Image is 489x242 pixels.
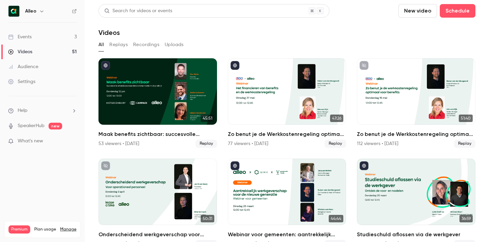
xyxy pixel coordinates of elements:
[8,107,77,114] li: help-dropdown-opener
[201,215,214,222] span: 50:31
[98,140,139,147] div: 53 viewers • [DATE]
[228,140,268,147] div: 77 viewers • [DATE]
[231,61,239,70] button: published
[104,7,172,15] div: Search for videos or events
[330,115,343,122] span: 47:26
[98,4,475,238] section: Videos
[228,58,346,148] a: 47:26Zo benut je de Werkkostenregeling optimaal voor benefits77 viewers • [DATE]Replay
[196,140,217,148] span: Replay
[325,140,346,148] span: Replay
[101,61,110,70] button: published
[60,227,76,232] a: Manage
[459,115,473,122] span: 51:40
[34,227,56,232] span: Plan usage
[18,122,44,129] a: SpeakerHub
[8,63,38,70] div: Audience
[440,4,475,18] button: Schedule
[101,161,110,170] button: unpublished
[357,58,475,148] li: Zo benut je de Werkkostenregeling optimaal voor benefits
[49,123,62,129] span: new
[357,230,475,239] h2: Studieschuld aflossen via de werkgever
[18,138,43,145] span: What's new
[228,130,346,138] h2: Zo benut je de Werkkostenregeling optimaal voor benefits
[459,215,473,222] span: 36:59
[165,39,184,50] button: Uploads
[69,138,77,144] iframe: Noticeable Trigger
[98,58,217,148] li: Maak benefits zichtbaar: succesvolle arbeidsvoorwaarden communicatie in de praktijk
[18,107,28,114] span: Help
[360,61,368,70] button: unpublished
[8,34,32,40] div: Events
[398,4,437,18] button: New video
[228,230,346,239] h2: Webinar voor gemeenten: aantrekkelijk werkgeverschap voor de nieuwe generatie
[329,215,343,222] span: 44:44
[357,140,398,147] div: 112 viewers • [DATE]
[25,8,36,15] h6: Alleo
[98,130,217,138] h2: Maak benefits zichtbaar: succesvolle arbeidsvoorwaarden communicatie in de praktijk
[360,161,368,170] button: published
[357,130,475,138] h2: Zo benut je de Werkkostenregeling optimaal voor benefits
[8,6,19,17] img: Alleo
[98,230,217,239] h2: Onderscheidend werkgeverschap voor operationeel personeel
[133,39,159,50] button: Recordings
[98,58,217,148] a: 45:51Maak benefits zichtbaar: succesvolle arbeidsvoorwaarden communicatie in de praktijk53 viewer...
[98,39,104,50] button: All
[357,58,475,148] a: 51:40Zo benut je de Werkkostenregeling optimaal voor benefits112 viewers • [DATE]Replay
[231,161,239,170] button: published
[8,48,32,55] div: Videos
[201,115,214,122] span: 45:51
[8,78,35,85] div: Settings
[228,58,346,148] li: Zo benut je de Werkkostenregeling optimaal voor benefits
[109,39,128,50] button: Replays
[8,225,30,234] span: Premium
[454,140,475,148] span: Replay
[98,28,120,37] h1: Videos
